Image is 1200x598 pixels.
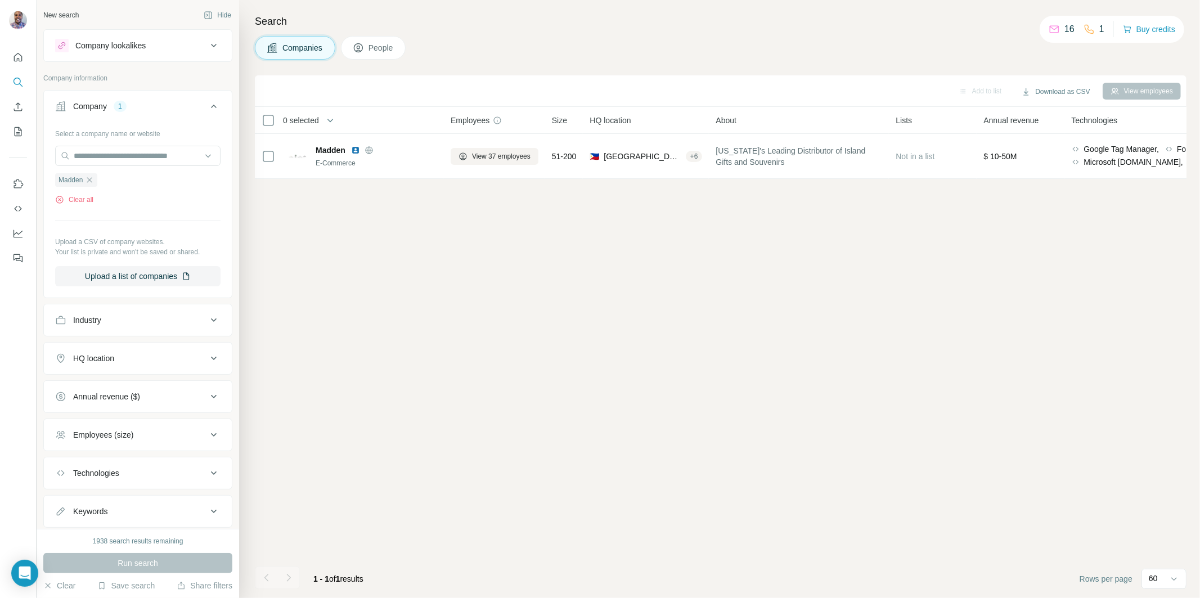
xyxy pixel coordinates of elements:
button: Technologies [44,460,232,487]
button: Industry [44,307,232,334]
span: $ 10-50M [983,152,1017,161]
p: Company information [43,73,232,83]
span: Employees [451,115,489,126]
p: 1 [1099,23,1104,36]
button: My lists [9,122,27,142]
span: results [313,574,363,583]
h4: Search [255,14,1186,29]
div: Open Intercom Messenger [11,560,38,587]
p: 16 [1064,23,1075,36]
button: Download as CSV [1014,83,1098,100]
span: [GEOGRAPHIC_DATA], [GEOGRAPHIC_DATA] [604,151,681,162]
button: HQ location [44,345,232,372]
button: Upload a list of companies [55,266,221,286]
div: Company [73,101,107,112]
button: Search [9,72,27,92]
p: Your list is private and won't be saved or shared. [55,247,221,257]
button: Use Surfe API [9,199,27,219]
button: Hide [196,7,239,24]
span: of [329,574,336,583]
span: View 37 employees [472,151,531,161]
span: 🇵🇭 [590,151,599,162]
div: Technologies [73,467,119,479]
span: Lists [896,115,912,126]
button: View 37 employees [451,148,538,165]
span: Annual revenue [983,115,1039,126]
span: Not in a list [896,152,934,161]
button: Save search [97,580,155,591]
img: LinkedIn logo [351,146,360,155]
button: Feedback [9,248,27,268]
div: New search [43,10,79,20]
div: Select a company name or website [55,124,221,139]
button: Keywords [44,498,232,525]
button: Quick start [9,47,27,68]
span: 0 selected [283,115,319,126]
button: Company lookalikes [44,32,232,59]
span: Madden [59,175,83,185]
span: Technologies [1071,115,1117,126]
span: Companies [282,42,323,53]
span: Rows per page [1080,573,1132,584]
span: People [368,42,394,53]
button: Share filters [177,580,232,591]
button: Clear all [55,195,93,205]
button: Employees (size) [44,421,232,448]
span: HQ location [590,115,631,126]
div: E-Commerce [316,158,437,168]
div: Annual revenue ($) [73,391,140,402]
div: + 6 [686,151,703,161]
span: Size [552,115,567,126]
div: 1 [114,101,127,111]
span: 1 - 1 [313,574,329,583]
button: Buy credits [1123,21,1175,37]
span: Google Tag Manager, [1084,143,1159,155]
button: Company1 [44,93,232,124]
div: 1938 search results remaining [93,536,183,546]
img: Avatar [9,11,27,29]
button: Use Surfe on LinkedIn [9,174,27,194]
div: Employees (size) [73,429,133,440]
div: Industry [73,314,101,326]
span: Microsoft [DOMAIN_NAME], [1084,156,1183,168]
button: Annual revenue ($) [44,383,232,410]
p: 60 [1149,573,1158,584]
span: [US_STATE]'s Leading Distributor of Island Gifts and Souvenirs [716,145,882,168]
div: Keywords [73,506,107,517]
button: Enrich CSV [9,97,27,117]
span: 51-200 [552,151,577,162]
span: 1 [336,574,340,583]
div: Company lookalikes [75,40,146,51]
span: Madden [316,145,345,156]
div: HQ location [73,353,114,364]
button: Clear [43,580,75,591]
span: About [716,115,736,126]
p: Upload a CSV of company websites. [55,237,221,247]
img: Logo of Madden [289,147,307,165]
button: Dashboard [9,223,27,244]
